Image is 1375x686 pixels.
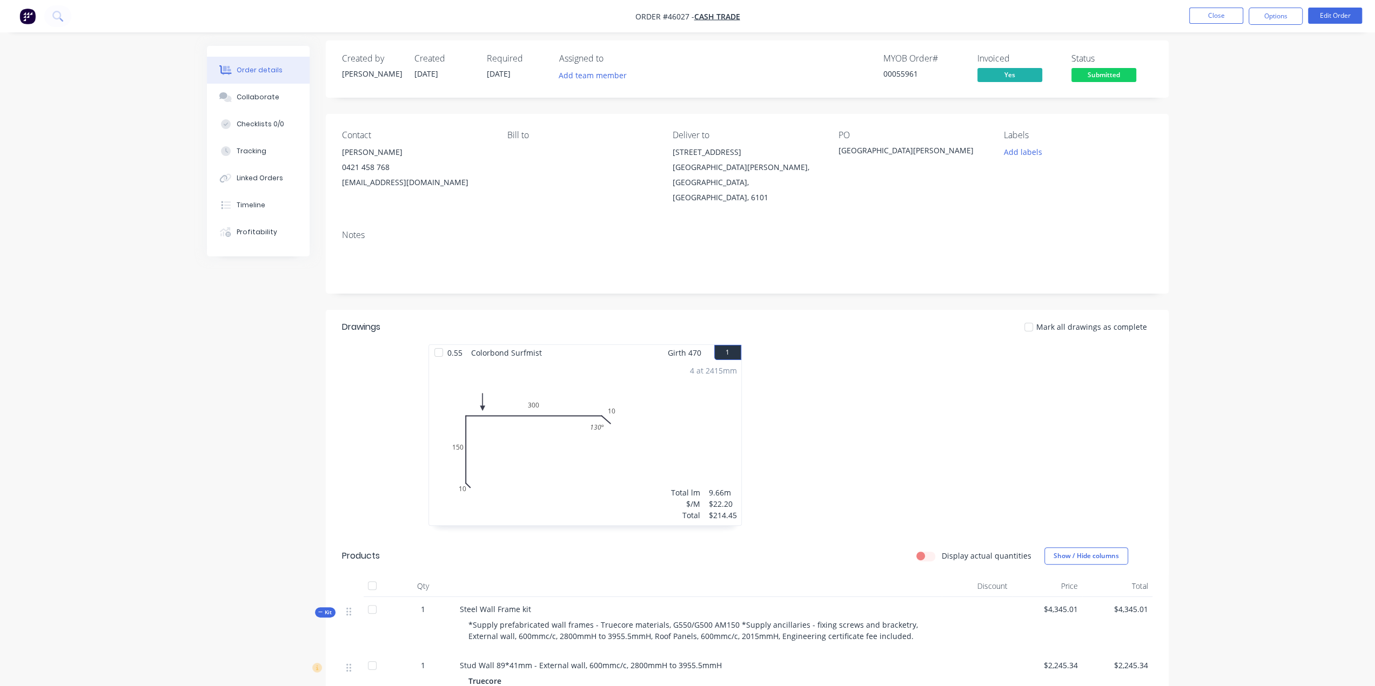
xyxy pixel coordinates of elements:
[883,53,964,64] div: MYOB Order #
[559,53,667,64] div: Assigned to
[468,620,920,641] span: *Supply prefabricated wall frames - Truecore materials, G550/G500 AM150 *Supply ancillaries - fix...
[690,365,737,376] div: 4 at 2415mm
[237,173,283,183] div: Linked Orders
[342,175,490,190] div: [EMAIL_ADDRESS][DOMAIN_NAME]
[673,145,821,160] div: [STREET_ADDRESS]
[342,160,490,175] div: 0421 458 768
[709,498,737,510] div: $22.20
[421,660,425,671] span: 1
[709,510,737,521] div: $214.45
[673,160,821,205] div: [GEOGRAPHIC_DATA][PERSON_NAME], [GEOGRAPHIC_DATA], [GEOGRAPHIC_DATA], 6101
[207,219,310,246] button: Profitability
[443,345,467,361] span: 0.55
[977,53,1058,64] div: Invoiced
[1044,547,1128,565] button: Show / Hide columns
[19,8,36,24] img: Factory
[342,68,401,79] div: [PERSON_NAME]
[342,53,401,64] div: Created by
[998,145,1048,159] button: Add labels
[1086,603,1148,615] span: $4,345.01
[1071,53,1152,64] div: Status
[391,575,455,597] div: Qty
[207,84,310,111] button: Collaborate
[553,68,632,83] button: Add team member
[673,145,821,205] div: [STREET_ADDRESS][GEOGRAPHIC_DATA][PERSON_NAME], [GEOGRAPHIC_DATA], [GEOGRAPHIC_DATA], 6101
[671,510,700,521] div: Total
[1249,8,1303,25] button: Options
[1016,603,1078,615] span: $4,345.01
[1071,68,1136,84] button: Submitted
[414,69,438,79] span: [DATE]
[460,660,722,670] span: Stud Wall 89*41mm - External wall, 600mmc/c, 2800mmH to 3955.5mmH
[1071,68,1136,81] span: Submitted
[237,146,266,156] div: Tracking
[421,603,425,615] span: 1
[237,65,283,75] div: Order details
[342,321,380,334] div: Drawings
[342,130,490,140] div: Contact
[507,130,655,140] div: Bill to
[1082,575,1152,597] div: Total
[942,550,1031,561] label: Display actual quantities
[237,227,277,237] div: Profitability
[342,549,380,562] div: Products
[1004,130,1152,140] div: Labels
[673,130,821,140] div: Deliver to
[460,604,531,614] span: Steel Wall Frame kit
[342,145,490,190] div: [PERSON_NAME]0421 458 768[EMAIL_ADDRESS][DOMAIN_NAME]
[414,53,474,64] div: Created
[839,130,987,140] div: PO
[883,68,964,79] div: 00055961
[1189,8,1243,24] button: Close
[237,92,279,102] div: Collaborate
[714,345,741,360] button: 1
[668,345,701,361] span: Girth 470
[487,69,511,79] span: [DATE]
[1016,660,1078,671] span: $2,245.34
[559,68,633,83] button: Add team member
[237,200,265,210] div: Timeline
[671,487,700,498] div: Total lm
[1012,575,1082,597] div: Price
[1308,8,1362,24] button: Edit Order
[237,119,284,129] div: Checklists 0/0
[839,145,974,160] div: [GEOGRAPHIC_DATA][PERSON_NAME]
[977,68,1042,81] span: Yes
[467,345,546,361] span: Colorbond Surfmist
[942,575,1012,597] div: Discount
[709,487,737,498] div: 9.66m
[207,165,310,192] button: Linked Orders
[671,498,700,510] div: $/M
[1036,321,1147,332] span: Mark all drawings as complete
[342,145,490,160] div: [PERSON_NAME]
[207,192,310,219] button: Timeline
[315,607,336,617] div: Kit
[342,230,1152,240] div: Notes
[1086,660,1148,671] span: $2,245.34
[207,111,310,138] button: Checklists 0/0
[429,361,741,525] div: 01015030010130º4 at 2415mmTotal lm$/MTotal9.66m$22.20$214.45
[207,138,310,165] button: Tracking
[635,11,694,22] span: Order #46027 -
[694,11,740,22] a: Cash Trade
[207,57,310,84] button: Order details
[487,53,546,64] div: Required
[318,608,332,616] span: Kit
